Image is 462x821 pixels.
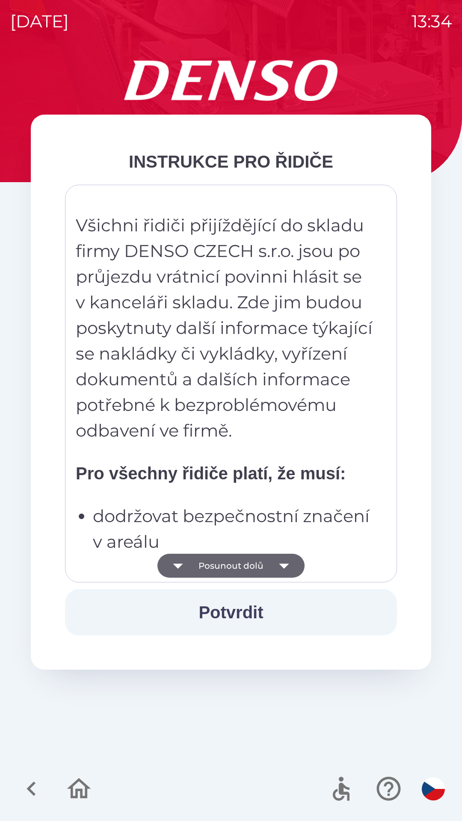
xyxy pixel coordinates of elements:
[93,503,374,555] p: dodržovat bezpečnostní značení v areálu
[76,464,346,483] strong: Pro všechny řidiče platí, že musí:
[412,9,452,34] p: 13:34
[10,9,69,34] p: [DATE]
[157,554,305,578] button: Posunout dolů
[65,589,397,635] button: Potvrdit
[65,149,397,174] div: INSTRUKCE PRO ŘIDIČE
[76,213,374,443] p: Všichni řidiči přijíždějící do skladu firmy DENSO CZECH s.r.o. jsou po průjezdu vrátnicí povinni ...
[422,777,445,800] img: cs flag
[31,60,431,101] img: Logo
